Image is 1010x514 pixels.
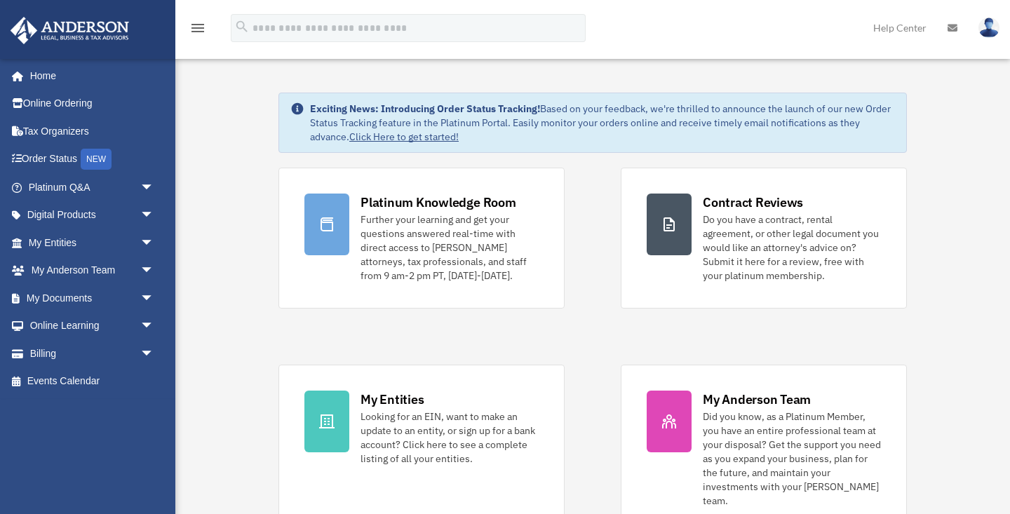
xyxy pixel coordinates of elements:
div: My Entities [361,391,424,408]
a: Order StatusNEW [10,145,175,174]
a: My Anderson Teamarrow_drop_down [10,257,175,285]
a: My Documentsarrow_drop_down [10,284,175,312]
div: Based on your feedback, we're thrilled to announce the launch of our new Order Status Tracking fe... [310,102,895,144]
a: Digital Productsarrow_drop_down [10,201,175,229]
a: Platinum Q&Aarrow_drop_down [10,173,175,201]
strong: Exciting News: Introducing Order Status Tracking! [310,102,540,115]
a: menu [189,25,206,36]
div: Did you know, as a Platinum Member, you have an entire professional team at your disposal? Get th... [703,410,881,508]
a: Events Calendar [10,367,175,395]
span: arrow_drop_down [140,201,168,230]
a: Online Ordering [10,90,175,118]
a: Home [10,62,168,90]
i: menu [189,20,206,36]
a: Billingarrow_drop_down [10,339,175,367]
div: Looking for an EIN, want to make an update to an entity, or sign up for a bank account? Click her... [361,410,539,466]
span: arrow_drop_down [140,312,168,341]
div: NEW [81,149,112,170]
div: My Anderson Team [703,391,811,408]
div: Platinum Knowledge Room [361,194,516,211]
img: Anderson Advisors Platinum Portal [6,17,133,44]
a: My Entitiesarrow_drop_down [10,229,175,257]
span: arrow_drop_down [140,257,168,285]
div: Do you have a contract, rental agreement, or other legal document you would like an attorney's ad... [703,212,881,283]
span: arrow_drop_down [140,229,168,257]
span: arrow_drop_down [140,339,168,368]
a: Tax Organizers [10,117,175,145]
div: Further your learning and get your questions answered real-time with direct access to [PERSON_NAM... [361,212,539,283]
a: Click Here to get started! [349,130,459,143]
a: Platinum Knowledge Room Further your learning and get your questions answered real-time with dire... [278,168,565,309]
span: arrow_drop_down [140,284,168,313]
div: Contract Reviews [703,194,803,211]
img: User Pic [978,18,999,38]
i: search [234,19,250,34]
span: arrow_drop_down [140,173,168,202]
a: Online Learningarrow_drop_down [10,312,175,340]
a: Contract Reviews Do you have a contract, rental agreement, or other legal document you would like... [621,168,907,309]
